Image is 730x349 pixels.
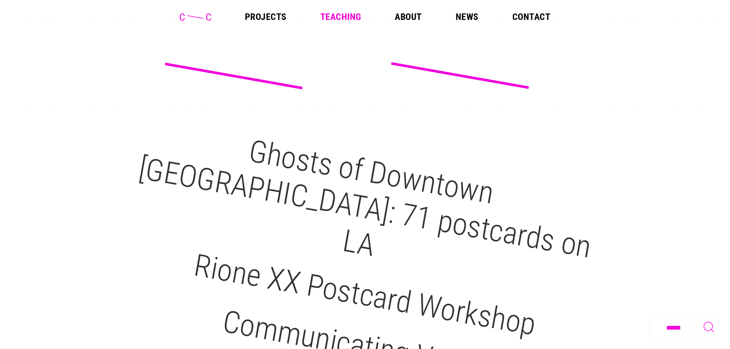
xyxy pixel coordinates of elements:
[320,12,361,21] a: Teaching
[456,12,479,21] a: News
[700,319,718,337] button: Toggle Search
[192,247,539,342] a: Rione XX Postcard Workshop
[512,12,550,21] a: Contact
[136,133,594,265] a: Ghosts of Downtown [GEOGRAPHIC_DATA]: 71 postcards on LA
[245,12,550,21] nav: Main Menu
[245,12,287,21] a: Projects
[395,12,422,21] a: About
